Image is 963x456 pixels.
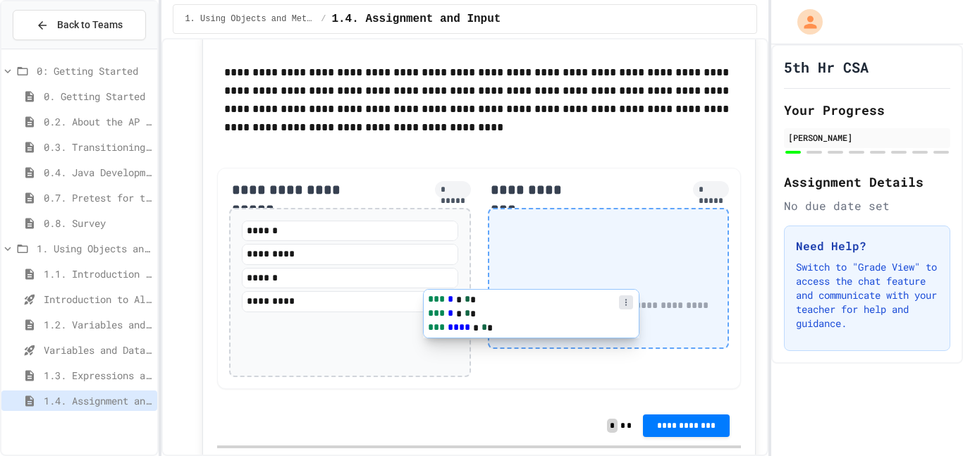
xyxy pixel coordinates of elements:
span: 1.2. Variables and Data Types [44,317,152,332]
h2: Assignment Details [784,172,950,192]
div: No due date set [784,197,950,214]
span: 1.4. Assignment and Input [44,393,152,408]
span: 1. Using Objects and Methods [37,241,152,256]
span: 0.2. About the AP CSA Exam [44,114,152,129]
span: 1.1. Introduction to Algorithms, Programming, and Compilers [44,266,152,281]
h3: Need Help? [796,238,938,254]
span: 0.3. Transitioning from AP CSP to AP CSA [44,140,152,154]
span: Variables and Data Types - Quiz [44,343,152,357]
span: 0.8. Survey [44,216,152,230]
h1: 5th Hr CSA [784,57,869,77]
span: 0.4. Java Development Environments [44,165,152,180]
span: 0: Getting Started [37,63,152,78]
button: Back to Teams [13,10,146,40]
span: 0. Getting Started [44,89,152,104]
span: 1.3. Expressions and Output [New] [44,368,152,383]
span: Back to Teams [57,18,123,32]
span: 0.7. Pretest for the AP CSA Exam [44,190,152,205]
span: 1.4. Assignment and Input [331,11,501,27]
div: My Account [783,6,826,38]
span: 1. Using Objects and Methods [185,13,315,25]
h2: Your Progress [784,100,950,120]
div: [PERSON_NAME] [788,131,946,144]
p: Switch to "Grade View" to access the chat feature and communicate with your teacher for help and ... [796,260,938,331]
span: / [321,13,326,25]
span: Introduction to Algorithms, Programming, and Compilers [44,292,152,307]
